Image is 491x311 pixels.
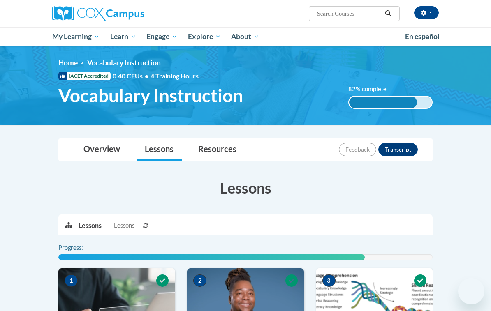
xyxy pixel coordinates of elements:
span: Lessons [114,221,134,230]
span: Engage [146,32,177,41]
div: 82% complete [349,97,417,108]
h3: Lessons [58,177,433,198]
span: 3 [322,274,336,287]
input: Search Courses [316,9,382,18]
a: Home [58,58,78,67]
button: Account Settings [414,6,439,19]
span: About [231,32,259,41]
span: Learn [110,32,136,41]
span: Vocabulary Instruction [87,58,161,67]
span: 2 [193,274,206,287]
a: Overview [75,139,128,161]
a: Cox Campus [52,6,173,21]
span: En español [405,32,440,41]
a: About [226,27,265,46]
span: 1 [65,274,78,287]
span: IACET Accredited [58,72,111,80]
button: Transcript [378,143,418,156]
span: My Learning [52,32,100,41]
label: Progress: [58,243,106,252]
p: Lessons [79,221,102,230]
span: Explore [188,32,221,41]
a: Resources [190,139,245,161]
a: En español [400,28,445,45]
a: Lessons [137,139,182,161]
label: 82% complete [348,85,396,94]
span: • [145,72,148,80]
a: Explore [183,27,226,46]
span: Vocabulary Instruction [58,85,243,106]
span: 4 Training Hours [151,72,199,80]
a: My Learning [47,27,105,46]
span: 0.40 CEUs [113,71,151,81]
a: Learn [105,27,141,46]
button: Feedback [339,143,376,156]
div: Main menu [46,27,445,46]
button: Search [382,9,394,18]
img: Cox Campus [52,6,144,21]
iframe: Button to launch messaging window [458,278,484,304]
a: Engage [141,27,183,46]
